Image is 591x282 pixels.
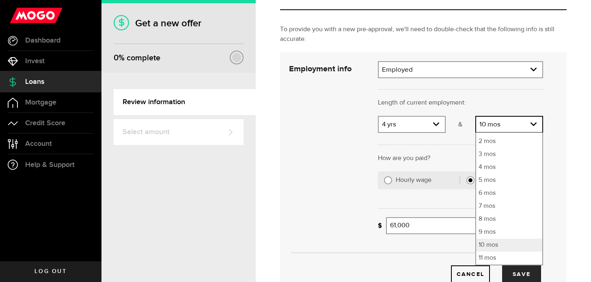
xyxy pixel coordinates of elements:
span: Dashboard [25,37,60,44]
a: Select amount [114,119,244,145]
a: Review information [114,89,256,115]
input: Salary [466,176,475,184]
p: How are you paid? [378,154,543,163]
span: Account [25,140,52,147]
span: Credit Score [25,120,65,127]
a: expand select [379,117,445,132]
h1: Get a new offer [114,17,244,29]
li: 9 mos [476,226,542,239]
span: Invest [25,58,45,65]
span: 0 [114,53,119,63]
li: 3 mos [476,148,542,161]
span: Help & Support [25,161,75,169]
span: Loans [25,78,44,85]
li: 10 mos [476,239,542,252]
li: 11 mos [476,252,542,265]
input: Hourly wage [384,176,392,184]
span: Mortgage [25,99,56,106]
p: To provide you with a new pre-approval, we'll need to double-check that the following info is sti... [280,25,567,44]
li: 6 mos [476,187,542,200]
strong: Employment info [289,65,352,73]
div: % complete [114,51,160,65]
li: 2 mos [476,135,542,148]
li: 4 mos [476,161,542,174]
label: Hourly wage [396,176,461,184]
li: 8 mos [476,213,542,226]
button: Open LiveChat chat widget [6,3,31,28]
li: 5 mos [476,174,542,187]
a: expand select [379,62,542,77]
a: expand select [476,117,542,132]
span: Log out [35,269,67,274]
p: Length of current employment: [378,98,543,108]
p: & [446,120,475,130]
li: 7 mos [476,200,542,213]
